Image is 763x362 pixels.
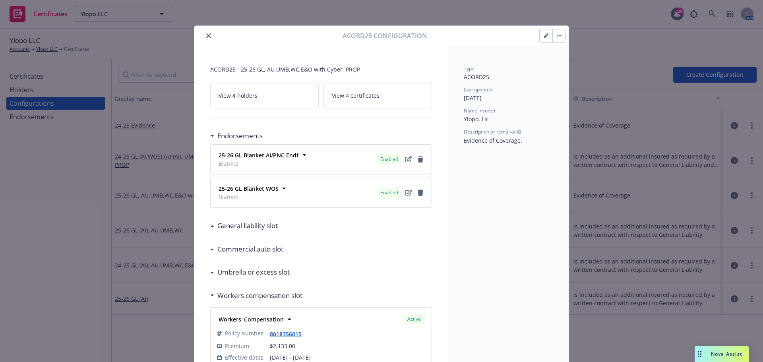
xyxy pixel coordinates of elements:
[711,350,742,357] span: Nova Assist
[380,156,398,163] span: Enabled
[464,65,474,72] span: Type
[210,267,290,277] div: Umbrella or excess slot
[219,185,279,192] strong: 25-26 GL Blanket WOS
[380,189,398,196] span: Enabled
[464,107,495,114] span: Name insured
[416,188,425,197] a: remove
[270,353,425,362] span: [DATE] - [DATE]
[210,244,283,254] div: Commercial auto slot
[464,86,492,93] span: Last updated
[404,188,413,197] a: edit
[464,128,515,135] span: Description or remarks
[219,159,299,168] span: Blanket
[270,329,308,338] span: 8018356015
[217,290,302,301] h3: Workers compensation slot
[406,316,422,323] span: Active
[217,267,290,277] h3: Umbrella or excess slot
[225,353,263,362] span: Effective dates
[464,137,522,144] span: Evidence of Coverage.
[270,330,308,338] a: 8018356015
[219,151,299,159] strong: 25-26 GL Blanket AI/PNC Endt
[695,346,749,362] button: Nova Assist
[210,290,302,301] div: Workers compensation slot
[210,65,432,74] span: ACORD25 - 25-26 GL, AU,UMB,WC,E&O with Cyber, PROP
[210,131,263,141] div: Endorsements
[270,342,295,350] span: $2,133.00
[217,244,283,254] h3: Commercial auto slot
[225,329,263,337] span: Policy number
[219,316,284,323] strong: Workers' Compensation
[225,342,249,350] span: Premium
[219,91,258,100] span: View 4 holders
[464,73,489,81] span: ACORD25
[343,31,427,41] span: Acord25 configuration
[695,346,705,362] div: Drag to move
[217,221,278,231] h3: General liability slot
[332,91,380,100] span: View 4 certificates
[464,94,482,102] span: [DATE]
[217,131,263,141] h3: Endorsements
[210,221,278,231] div: General liability slot
[219,193,279,201] span: Blanket
[210,83,319,108] a: View 4 holders
[404,155,413,164] a: edit
[416,155,425,164] a: remove
[464,115,489,123] span: Ylopo, Llc
[204,31,213,41] button: close
[323,83,432,108] a: View 4 certificates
